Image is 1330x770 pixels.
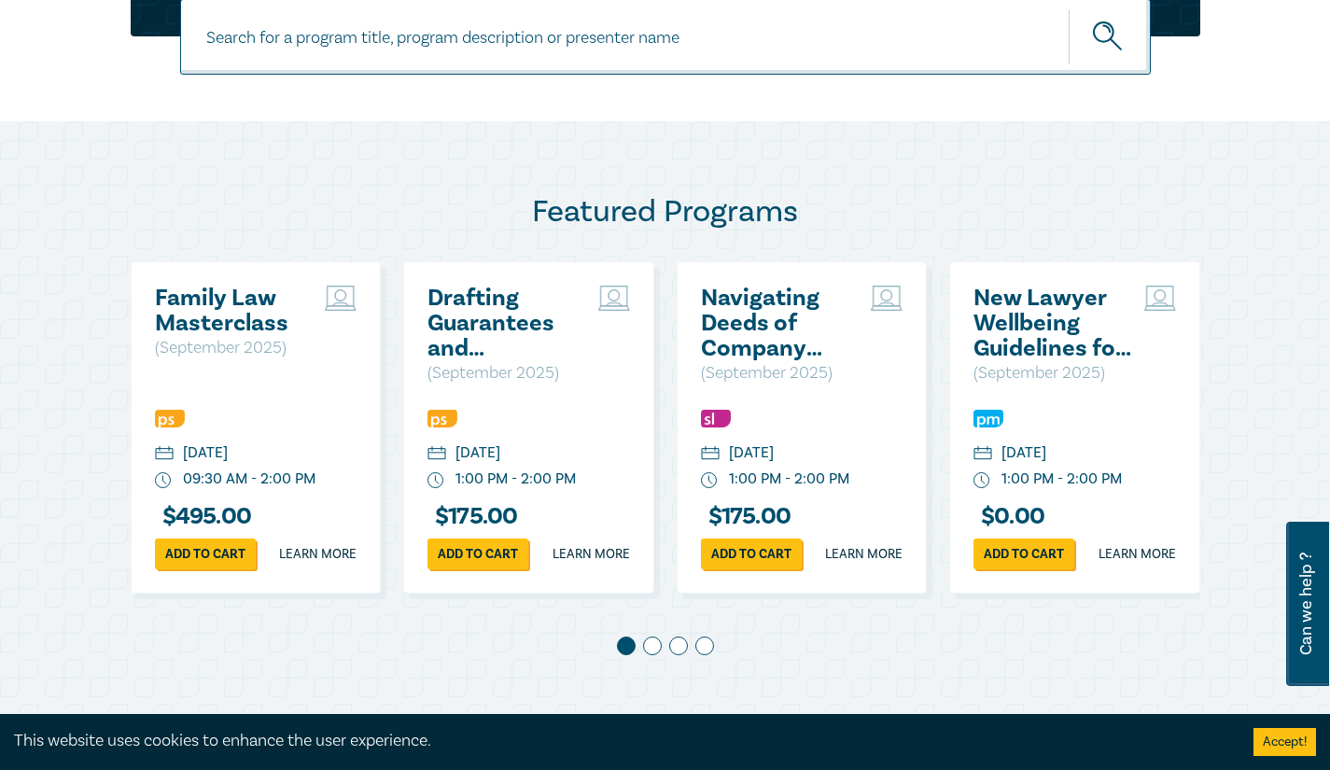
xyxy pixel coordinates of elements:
a: Drafting Guarantees and Indemnities [427,286,589,361]
div: 1:00 PM - 2:00 PM [455,469,576,490]
a: Navigating Deeds of Company Arrangement – Strategy and Structure [701,286,862,361]
img: Practice Management & Business Skills [973,410,1003,427]
h3: $ 495.00 [155,504,252,529]
div: [DATE] [455,442,500,464]
a: Add to cart [973,539,1074,569]
img: watch [701,472,718,489]
h2: Featured Programs [131,193,1200,231]
img: Professional Skills [155,410,185,427]
a: Family Law Masterclass [155,286,316,336]
h3: $ 175.00 [701,504,791,529]
div: 1:00 PM - 2:00 PM [729,469,849,490]
img: Live Stream [1144,286,1176,311]
p: ( September 2025 ) [427,361,589,385]
button: Accept cookies [1253,728,1316,756]
h3: $ 0.00 [973,504,1044,529]
a: Add to cart [155,539,256,569]
img: Live Stream [871,286,903,311]
img: calendar [973,446,992,463]
img: Live Stream [325,286,357,311]
a: Add to cart [701,539,802,569]
div: 1:00 PM - 2:00 PM [1001,469,1122,490]
div: [DATE] [729,442,774,464]
div: [DATE] [183,442,228,464]
img: watch [973,472,990,489]
a: Learn more [1099,545,1176,564]
div: 09:30 AM - 2:00 PM [183,469,315,490]
img: Professional Skills [427,410,457,427]
img: Substantive Law [701,410,731,427]
a: Learn more [279,545,357,564]
span: Can we help ? [1297,533,1315,675]
p: ( September 2025 ) [155,336,316,360]
img: calendar [155,446,174,463]
p: ( September 2025 ) [701,361,862,385]
div: [DATE] [1001,442,1046,464]
p: ( September 2025 ) [973,361,1135,385]
a: Learn more [825,545,903,564]
img: Live Stream [598,286,630,311]
img: calendar [427,446,446,463]
div: This website uses cookies to enhance the user experience. [14,729,1225,753]
a: Add to cart [427,539,528,569]
a: Learn more [553,545,630,564]
h3: $ 175.00 [427,504,518,529]
img: watch [155,472,172,489]
img: watch [427,472,444,489]
a: New Lawyer Wellbeing Guidelines for Legal Workplaces [973,286,1135,361]
img: calendar [701,446,720,463]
